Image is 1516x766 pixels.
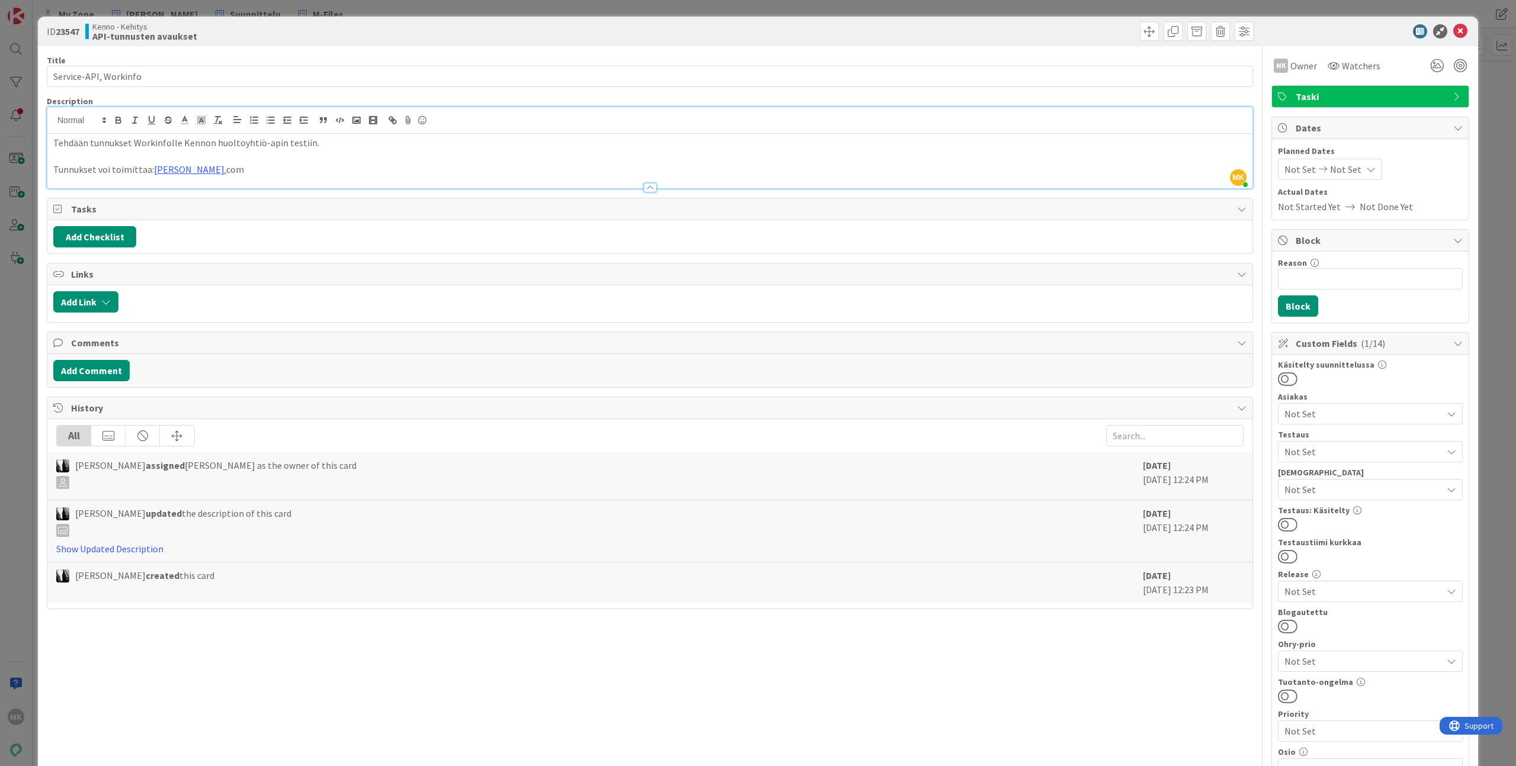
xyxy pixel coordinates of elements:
[56,543,163,555] a: Show Updated Description
[1360,199,1413,214] span: Not Done Yet
[1284,162,1316,176] span: Not Set
[146,459,185,471] b: assigned
[1278,538,1463,546] div: Testaustiimi kurkkaa
[1278,430,1463,439] div: Testaus
[56,459,69,472] img: KV
[1278,748,1463,756] div: Osio
[1284,407,1442,421] span: Not Set
[53,291,118,313] button: Add Link
[1143,569,1171,581] b: [DATE]
[1284,482,1442,497] span: Not Set
[1278,392,1463,401] div: Asiakas
[71,401,1231,415] span: History
[56,569,69,582] img: KV
[1296,121,1447,135] span: Dates
[1290,59,1317,73] span: Owner
[1296,89,1447,104] span: Taski
[53,136,1247,150] p: Tehdään tunnukset Workinfolle Kennon huoltoyhtiö-apin testiin.
[1274,59,1288,73] div: MK
[1143,458,1244,494] div: [DATE] 12:24 PM
[1278,258,1307,268] label: Reason
[47,24,79,38] span: ID
[71,267,1231,281] span: Links
[25,2,54,16] span: Support
[1284,584,1442,598] span: Not Set
[1330,162,1361,176] span: Not Set
[56,507,69,520] img: KV
[1278,295,1318,317] button: Block
[1278,710,1463,718] div: Priority
[75,506,291,537] span: [PERSON_NAME] the description of this card
[47,66,1253,87] input: type card name here...
[71,202,1231,216] span: Tasks
[146,507,182,519] b: updated
[1278,678,1463,686] div: Tuotanto-ongelma
[1278,506,1463,514] div: Testaus: Käsitelty
[146,569,179,581] b: created
[1278,186,1463,198] span: Actual Dates
[1230,169,1247,186] span: MK
[1284,653,1436,670] span: Not Set
[1342,59,1380,73] span: Watchers
[1278,608,1463,616] div: Blogautettu
[53,163,1247,176] p: Tunnukset voi toimittaa: com
[57,426,91,446] div: All
[92,22,197,31] span: Kenno - Kehitys
[53,360,130,381] button: Add Comment
[47,55,66,66] label: Title
[1278,199,1341,214] span: Not Started Yet
[56,25,79,37] b: 23547
[1143,568,1244,597] div: [DATE] 12:23 PM
[1296,233,1447,247] span: Block
[1278,361,1463,369] div: Käsitelty suunnittelussa
[53,226,136,247] button: Add Checklist
[1143,506,1244,556] div: [DATE] 12:24 PM
[1284,445,1442,459] span: Not Set
[75,568,214,582] span: [PERSON_NAME] this card
[1278,145,1463,157] span: Planned Dates
[1278,640,1463,648] div: Ohry-prio
[1361,337,1385,349] span: ( 1/14 )
[75,458,356,489] span: [PERSON_NAME] [PERSON_NAME] as the owner of this card
[71,336,1231,350] span: Comments
[1284,723,1436,739] span: Not Set
[1143,507,1171,519] b: [DATE]
[1278,468,1463,477] div: [DEMOGRAPHIC_DATA]
[47,96,93,107] span: Description
[1143,459,1171,471] b: [DATE]
[1296,336,1447,350] span: Custom Fields
[92,31,197,41] b: API-tunnusten avaukset
[154,163,226,175] a: [PERSON_NAME].
[1106,425,1244,446] input: Search...
[1278,570,1463,578] div: Release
